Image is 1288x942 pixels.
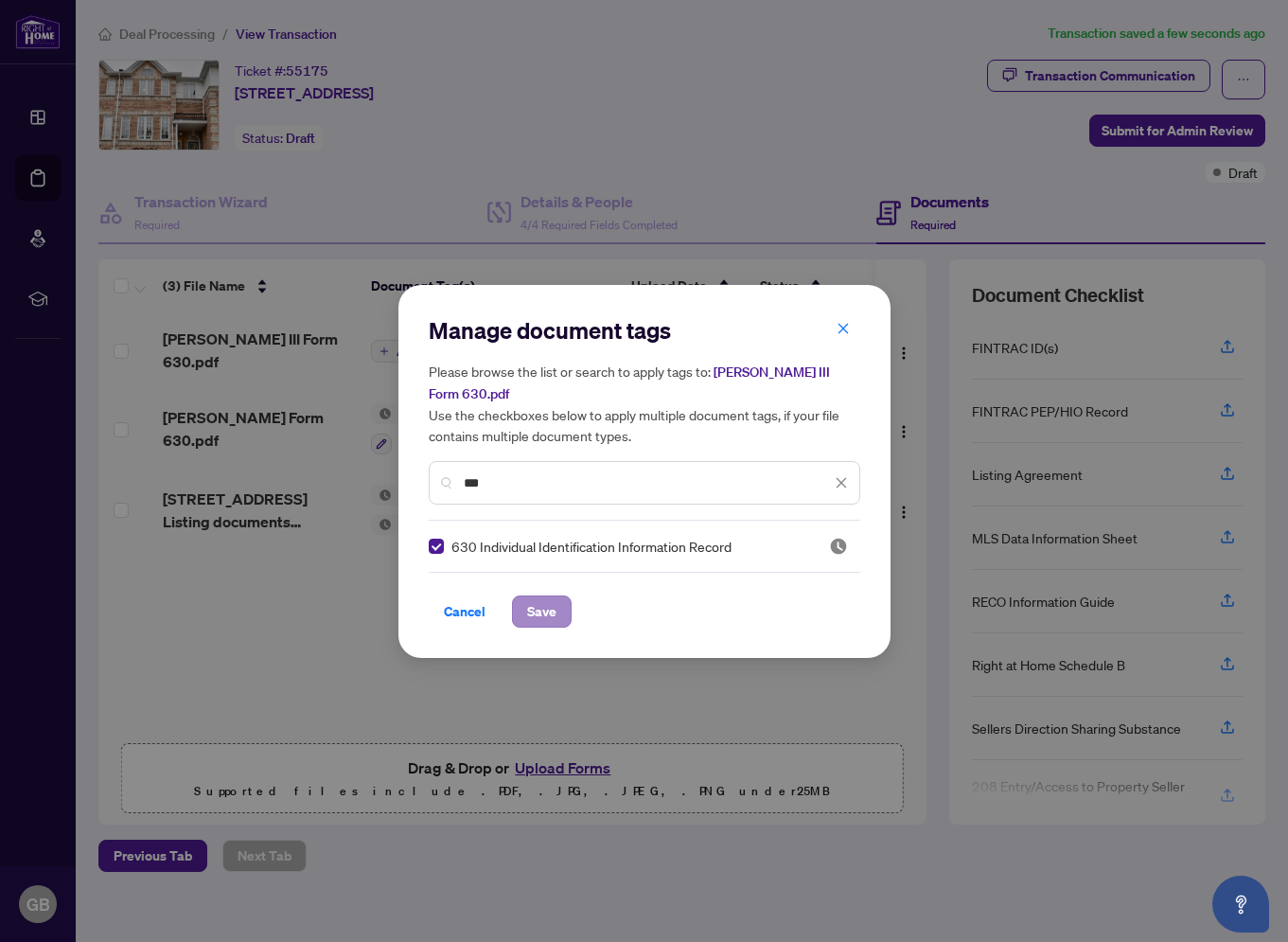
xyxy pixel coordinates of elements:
[512,595,572,628] button: Save
[429,315,860,346] h2: Manage document tags
[451,536,732,557] span: 630 Individual Identification Information Record
[837,322,850,335] span: close
[527,596,556,627] span: Save
[1212,876,1269,933] button: Open asap
[829,537,848,556] span: Pending Review
[444,596,485,627] span: Cancel
[829,537,848,556] img: status
[835,476,848,489] span: close
[429,595,501,628] button: Cancel
[429,364,830,402] span: [PERSON_NAME] III Form 630.pdf
[429,361,860,446] h5: Please browse the list or search to apply tags to: Use the checkboxes below to apply multiple doc...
